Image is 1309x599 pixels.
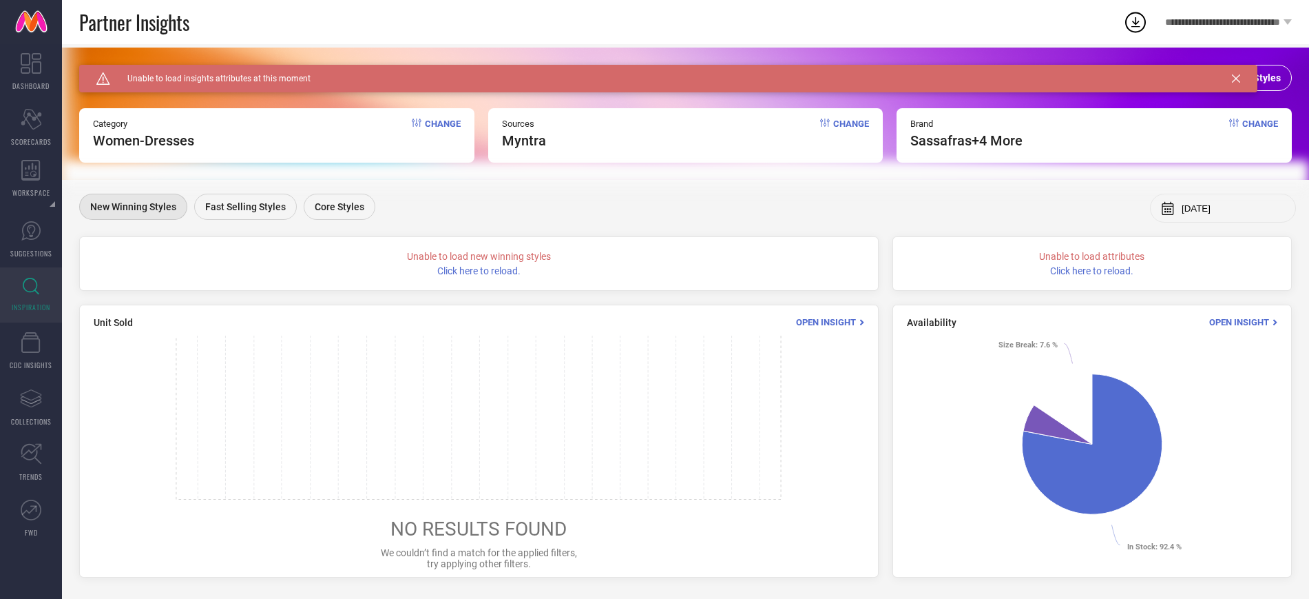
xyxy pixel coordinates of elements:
span: Unable to load attributes [1039,251,1144,262]
text: : 7.6 % [998,341,1058,349]
span: myntra [502,132,546,149]
span: Unit Sold [94,317,133,328]
div: Open Insight [1209,316,1277,329]
span: sassafras +4 More [910,132,1023,149]
span: Core Styles [315,201,364,212]
span: TRENDS [19,471,43,482]
input: Select month [1182,203,1285,214]
span: CDC INSIGHTS [10,360,52,370]
tspan: In Stock [1127,542,1155,551]
div: Open Insight [796,316,864,329]
span: SCORECARDS [11,136,52,147]
span: Sources [502,119,546,129]
span: SUGGESTIONS [10,248,52,258]
span: Unable to load new winning styles [407,251,551,262]
span: Partner Insights [79,8,189,37]
span: Open Insight [1209,317,1269,327]
span: Click here to reload. [437,265,521,276]
span: WORKSPACE [12,187,50,198]
span: Change [1242,119,1278,149]
span: FWD [25,527,38,538]
span: Availability [907,317,956,328]
span: NO RESULTS FOUND [390,518,567,540]
span: COLLECTIONS [11,416,52,427]
span: Unable to load insights attributes at this moment [110,74,311,83]
span: INSPIRATION [12,302,50,312]
text: : 92.4 % [1127,542,1182,551]
span: Brand [910,119,1023,129]
span: Open Insight [796,317,856,327]
span: Women-Dresses [93,132,194,149]
span: Change [425,119,461,149]
span: Fast Selling Styles [205,201,286,212]
span: Click here to reload. [1050,265,1133,276]
span: Category [93,119,194,129]
span: DASHBOARD [12,81,50,91]
span: New Winning Styles [90,201,176,212]
div: Open download list [1123,10,1148,34]
tspan: Size Break [998,341,1036,349]
span: We couldn’t find a match for the applied filters, try applying other filters. [381,547,577,569]
span: Change [833,119,869,149]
